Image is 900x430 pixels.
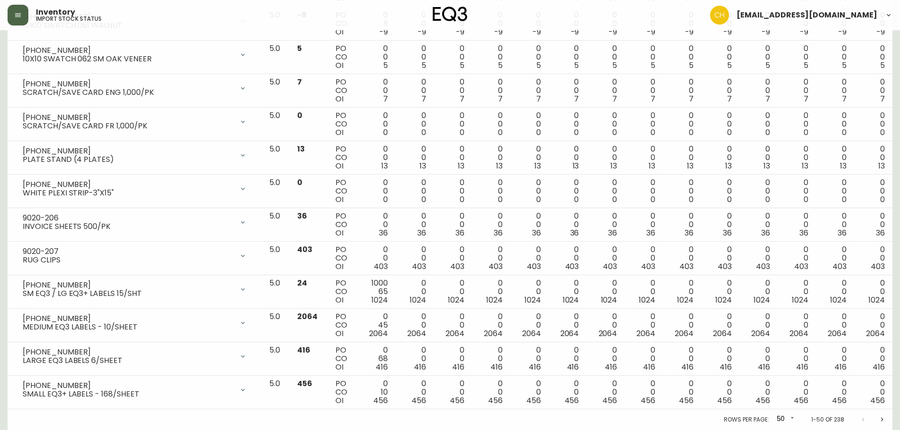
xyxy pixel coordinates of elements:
div: PO CO [335,212,350,237]
div: 0 0 [823,78,847,103]
div: 0 0 [823,44,847,70]
div: 0 0 [403,279,426,304]
span: -9 [876,26,885,37]
span: 36 [570,228,579,238]
div: 0 0 [403,78,426,103]
span: 5 [804,60,808,71]
div: [PHONE_NUMBER] [23,46,233,55]
div: 0 0 [862,145,885,170]
span: 0 [689,127,694,138]
div: [PHONE_NUMBER]PLATE STAND (4 PLATES) [15,145,254,166]
span: 36 [685,228,694,238]
div: PO CO [335,145,350,170]
span: 403 [450,261,464,272]
div: 0 0 [632,245,655,271]
span: 403 [794,261,808,272]
span: 7 [842,93,847,104]
span: 13 [496,160,503,171]
td: 5.0 [262,108,290,141]
span: 403 [603,261,617,272]
div: 0 0 [403,212,426,237]
span: [EMAIL_ADDRESS][DOMAIN_NAME] [737,11,877,19]
span: 13 [878,160,885,171]
span: 5 [460,60,464,71]
span: 0 [536,127,541,138]
span: 403 [871,261,885,272]
span: 7 [421,93,426,104]
div: 0 0 [747,145,770,170]
span: 0 [765,194,770,205]
div: [PHONE_NUMBER] [23,180,233,189]
div: 1000 65 [365,279,388,304]
div: 0 0 [709,145,732,170]
div: 0 0 [365,145,388,170]
div: INVOICE SHEETS 500/PK [23,222,233,231]
div: 0 0 [365,111,388,137]
span: 13 [802,160,808,171]
span: -9 [571,26,579,37]
span: 7 [765,93,770,104]
span: 13 [649,160,655,171]
span: 5 [421,60,426,71]
span: 403 [527,261,541,272]
div: 0 0 [480,279,503,304]
div: 0 0 [594,178,617,204]
div: 0 0 [518,111,541,137]
div: 0 0 [556,78,579,103]
div: 0 0 [403,11,426,36]
div: 0 0 [480,78,503,103]
div: 0 0 [441,111,464,137]
div: 0 0 [709,245,732,271]
span: 5 [651,60,655,71]
div: [PHONE_NUMBER] [23,281,233,289]
div: 0 0 [747,212,770,237]
span: OI [335,93,343,104]
div: 0 0 [747,279,770,304]
div: 0 0 [518,178,541,204]
div: 0 0 [518,44,541,70]
span: 0 [498,127,503,138]
span: -9 [647,26,655,37]
div: 0 0 [823,145,847,170]
div: 0 0 [785,178,808,204]
span: 7 [498,93,503,104]
div: 0 0 [441,78,464,103]
div: 0 0 [365,178,388,204]
span: -9 [762,26,770,37]
div: 0 0 [747,111,770,137]
td: 5.0 [262,74,290,108]
div: 0 0 [823,212,847,237]
span: 36 [297,211,307,221]
span: 7 [612,93,617,104]
div: 0 0 [518,279,541,304]
div: 0 0 [556,279,579,304]
div: SCRATCH/SAVE CARD ENG 1,000/PK [23,88,233,97]
span: 403 [641,261,655,272]
div: 0 0 [403,145,426,170]
span: -9 [609,26,617,37]
div: 0 0 [823,111,847,137]
div: 0 0 [709,111,732,137]
span: OI [335,60,343,71]
span: OI [335,228,343,238]
div: 0 0 [403,44,426,70]
div: [PHONE_NUMBER]LARGE EQ3 LABELS 6/SHEET [15,346,254,367]
div: 0 0 [862,78,885,103]
div: PO CO [335,245,350,271]
div: 0 9 [365,11,388,36]
span: -9 [418,26,426,37]
div: 0 0 [441,44,464,70]
div: PO CO [335,111,350,137]
div: 0 0 [709,212,732,237]
span: OI [335,194,343,205]
div: 0 0 [480,111,503,137]
div: 0 0 [556,111,579,137]
span: 5 [498,60,503,71]
div: SMALL EQ3+ LABELS - 168/SHEET [23,390,233,398]
td: 5.0 [262,41,290,74]
span: 0 [651,194,655,205]
span: 403 [756,261,770,272]
div: 0 0 [709,279,732,304]
div: PLATE STAND (4 PLATES) [23,155,233,164]
div: 0 0 [594,111,617,137]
